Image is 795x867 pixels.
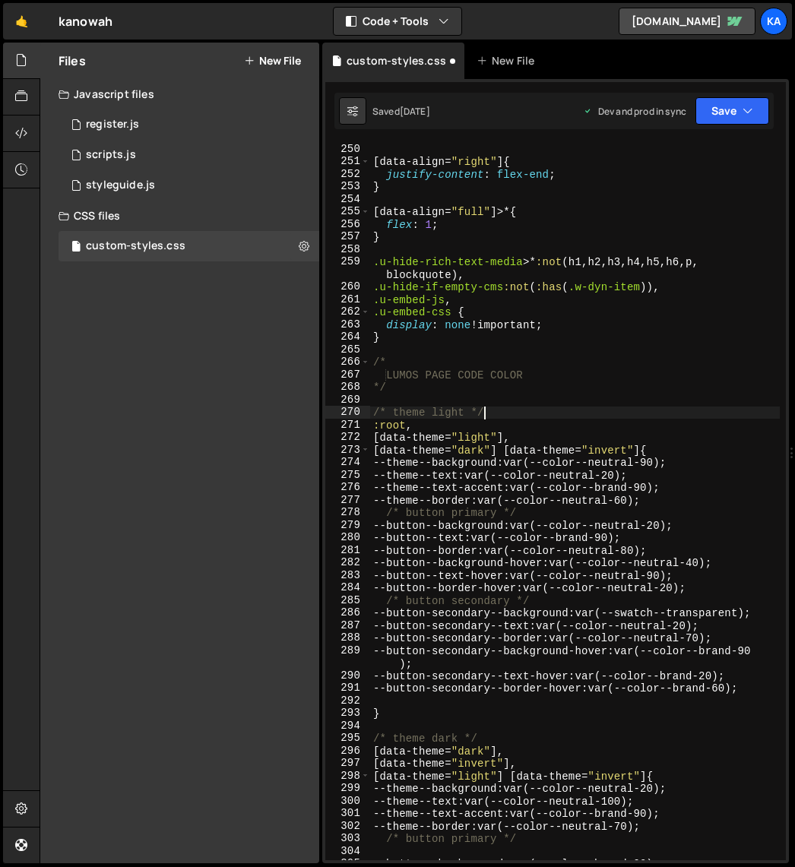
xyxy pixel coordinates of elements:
div: Saved [372,105,430,118]
div: 289 [325,644,370,669]
div: 293 [325,707,370,720]
div: 301 [325,807,370,820]
div: custom-styles.css [86,239,185,253]
div: 265 [325,343,370,356]
div: 9382/20762.js [59,170,319,201]
div: 288 [325,631,370,644]
div: 299 [325,782,370,795]
div: 264 [325,331,370,343]
div: 302 [325,820,370,833]
a: [DOMAIN_NAME] [619,8,755,35]
div: 9382/20450.css [59,231,319,261]
div: 260 [325,280,370,293]
div: 257 [325,230,370,243]
div: styleguide.js [86,179,155,192]
div: 9382/20687.js [59,109,319,140]
div: register.js [86,118,139,131]
div: 278 [325,506,370,519]
div: 258 [325,243,370,256]
div: 281 [325,544,370,557]
div: 9382/24789.js [59,140,319,170]
div: custom-styles.css [347,53,446,68]
div: 300 [325,795,370,808]
div: New File [477,53,540,68]
div: Dev and prod in sync [583,105,686,118]
div: 261 [325,293,370,306]
div: 291 [325,682,370,695]
div: 292 [325,695,370,707]
h2: Files [59,52,86,69]
div: 283 [325,569,370,582]
div: 282 [325,556,370,569]
div: 296 [325,745,370,758]
div: 267 [325,369,370,381]
div: 304 [325,845,370,858]
div: 262 [325,305,370,318]
div: 252 [325,168,370,181]
div: 259 [325,255,370,280]
div: 279 [325,519,370,532]
button: Save [695,97,769,125]
div: 286 [325,606,370,619]
div: [DATE] [400,105,430,118]
div: 254 [325,193,370,206]
div: 263 [325,318,370,331]
div: 276 [325,481,370,494]
div: 284 [325,581,370,594]
a: Ka [760,8,787,35]
div: 303 [325,832,370,845]
div: 269 [325,394,370,407]
a: 🤙 [3,3,40,40]
div: 275 [325,469,370,482]
div: 280 [325,531,370,544]
div: Javascript files [40,79,319,109]
div: 294 [325,720,370,733]
div: 272 [325,431,370,444]
div: 251 [325,155,370,168]
div: 295 [325,732,370,745]
div: 274 [325,456,370,469]
div: 268 [325,381,370,394]
div: 290 [325,669,370,682]
div: 285 [325,594,370,607]
div: 256 [325,218,370,231]
div: 287 [325,619,370,632]
div: 297 [325,757,370,770]
button: Code + Tools [334,8,461,35]
div: 253 [325,180,370,193]
div: 271 [325,419,370,432]
div: 266 [325,356,370,369]
div: 255 [325,205,370,218]
button: New File [244,55,301,67]
div: CSS files [40,201,319,231]
div: scripts.js [86,148,136,162]
div: kanowah [59,12,112,30]
div: 298 [325,770,370,783]
div: 250 [325,143,370,156]
div: 273 [325,444,370,457]
div: 277 [325,494,370,507]
div: 270 [325,406,370,419]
